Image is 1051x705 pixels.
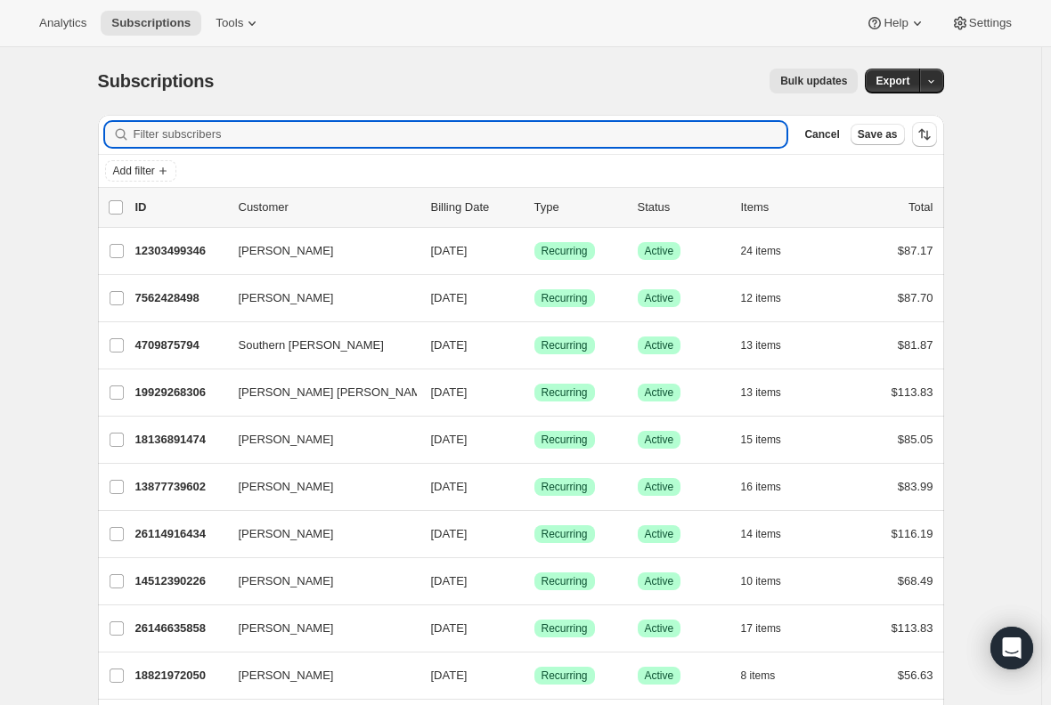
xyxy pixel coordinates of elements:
[135,427,933,452] div: 18136891474[PERSON_NAME][DATE]SuccessRecurringSuccessActive15 items$85.05
[804,127,839,142] span: Cancel
[898,291,933,304] span: $87.70
[111,16,191,30] span: Subscriptions
[638,199,727,216] p: Status
[228,331,406,360] button: Southern [PERSON_NAME]
[135,336,224,354] p: 4709875794
[741,291,781,305] span: 12 items
[135,333,933,358] div: 4709875794Southern [PERSON_NAME][DATE]SuccessRecurringSuccessActive13 items$81.87
[941,11,1022,36] button: Settings
[228,473,406,501] button: [PERSON_NAME]
[239,572,334,590] span: [PERSON_NAME]
[741,574,781,588] span: 10 items
[135,572,224,590] p: 14512390226
[741,286,801,311] button: 12 items
[542,621,588,636] span: Recurring
[135,616,933,641] div: 26146635858[PERSON_NAME][DATE]SuccessRecurringSuccessActive17 items$113.83
[135,431,224,449] p: 18136891474
[892,621,933,635] span: $113.83
[431,338,468,352] span: [DATE]
[770,69,858,93] button: Bulk updates
[645,480,674,494] span: Active
[135,199,933,216] div: IDCustomerBilling DateTypeStatusItemsTotal
[741,522,801,547] button: 14 items
[542,527,588,541] span: Recurring
[228,614,406,643] button: [PERSON_NAME]
[858,127,898,142] span: Save as
[431,669,468,682] span: [DATE]
[780,74,847,88] span: Bulk updates
[239,620,334,637] span: [PERSON_NAME]
[908,199,933,216] p: Total
[228,520,406,548] button: [PERSON_NAME]
[135,286,933,311] div: 7562428498[PERSON_NAME][DATE]SuccessRecurringSuccessActive12 items$87.70
[534,199,623,216] div: Type
[239,525,334,543] span: [PERSON_NAME]
[645,574,674,588] span: Active
[135,384,224,401] p: 19929268306
[431,291,468,304] span: [DATE]
[898,480,933,493] span: $83.99
[228,567,406,596] button: [PERSON_NAME]
[912,122,937,147] button: Sort the results
[741,669,776,683] span: 8 items
[542,385,588,400] span: Recurring
[101,11,201,36] button: Subscriptions
[98,71,215,91] span: Subscriptions
[741,385,781,400] span: 13 items
[741,333,801,358] button: 13 items
[797,124,846,145] button: Cancel
[542,574,588,588] span: Recurring
[135,620,224,637] p: 26146635858
[135,474,933,499] div: 13877739602[PERSON_NAME][DATE]SuccessRecurringSuccessActive16 items$83.99
[865,69,920,93] button: Export
[239,242,334,260] span: [PERSON_NAME]
[645,433,674,447] span: Active
[228,378,406,407] button: [PERSON_NAME] [PERSON_NAME]
[228,425,406,454] button: [PERSON_NAME]
[645,527,674,541] span: Active
[431,199,520,216] p: Billing Date
[205,11,272,36] button: Tools
[898,244,933,257] span: $87.17
[239,199,417,216] p: Customer
[135,380,933,405] div: 19929268306[PERSON_NAME] [PERSON_NAME][DATE]SuccessRecurringSuccessActive13 items$113.83
[135,242,224,260] p: 12303499346
[29,11,97,36] button: Analytics
[741,663,795,688] button: 8 items
[239,478,334,496] span: [PERSON_NAME]
[216,16,243,30] span: Tools
[113,164,155,178] span: Add filter
[239,431,334,449] span: [PERSON_NAME]
[135,522,933,547] div: 26114916434[PERSON_NAME][DATE]SuccessRecurringSuccessActive14 items$116.19
[542,669,588,683] span: Recurring
[431,621,468,635] span: [DATE]
[990,627,1033,669] div: Open Intercom Messenger
[645,338,674,352] span: Active
[431,527,468,540] span: [DATE]
[239,667,334,685] span: [PERSON_NAME]
[134,122,787,147] input: Filter subscribers
[741,199,830,216] div: Items
[135,525,224,543] p: 26114916434
[855,11,936,36] button: Help
[898,574,933,587] span: $68.49
[741,527,781,541] span: 14 items
[431,433,468,446] span: [DATE]
[741,380,801,405] button: 13 items
[645,244,674,258] span: Active
[898,669,933,682] span: $56.63
[645,621,674,636] span: Active
[542,433,588,447] span: Recurring
[898,433,933,446] span: $85.05
[741,433,781,447] span: 15 items
[542,480,588,494] span: Recurring
[431,244,468,257] span: [DATE]
[239,336,384,354] span: Southern [PERSON_NAME]
[135,199,224,216] p: ID
[542,338,588,352] span: Recurring
[135,289,224,307] p: 7562428498
[741,480,781,494] span: 16 items
[239,289,334,307] span: [PERSON_NAME]
[741,474,801,499] button: 16 items
[431,385,468,399] span: [DATE]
